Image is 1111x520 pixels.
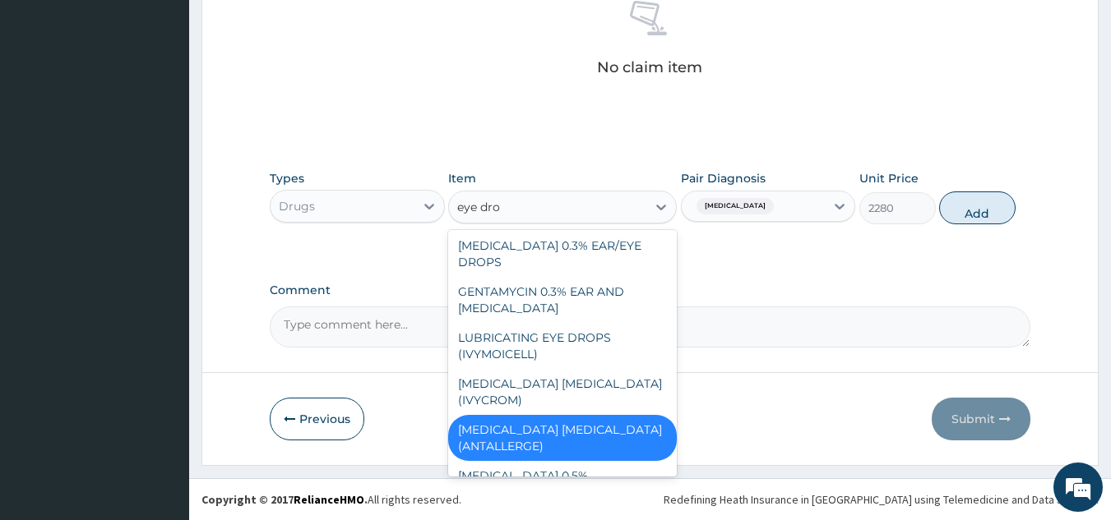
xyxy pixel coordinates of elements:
[270,172,304,186] label: Types
[86,92,276,113] div: Chat with us now
[294,492,364,507] a: RelianceHMO
[279,198,315,214] div: Drugs
[201,492,368,507] strong: Copyright © 2017 .
[448,369,677,415] div: [MEDICAL_DATA] [MEDICAL_DATA] (IVYCROM)
[8,346,313,403] textarea: Type your message and hit 'Enter'
[664,491,1099,508] div: Redefining Heath Insurance in [GEOGRAPHIC_DATA] using Telemedicine and Data Science!
[859,170,919,186] label: Unit Price
[448,170,476,186] label: Item
[95,155,227,321] span: We're online!
[597,59,702,76] p: No claim item
[448,323,677,369] div: LUBRICATING EYE DROPS (IVYMOICELL)
[448,461,677,507] div: [MEDICAL_DATA] 0.5% [MEDICAL_DATA]
[270,398,364,440] button: Previous
[270,283,1031,297] label: Comment
[681,170,766,186] label: Pair Diagnosis
[697,198,774,214] span: [MEDICAL_DATA]
[448,415,677,461] div: [MEDICAL_DATA] [MEDICAL_DATA] (ANTALLERGE)
[448,231,677,277] div: [MEDICAL_DATA] 0.3% EAR/EYE DROPS
[939,191,1016,224] button: Add
[932,398,1030,440] button: Submit
[270,8,309,48] div: Minimize live chat window
[189,478,1111,520] footer: All rights reserved.
[448,277,677,323] div: GENTAMYCIN 0.3% EAR AND [MEDICAL_DATA]
[30,82,67,123] img: d_794563401_company_1708531726252_794563401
